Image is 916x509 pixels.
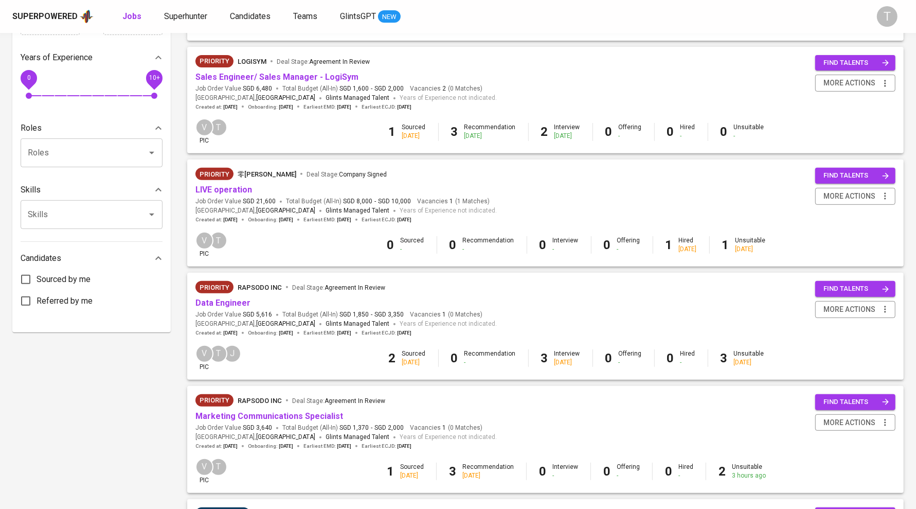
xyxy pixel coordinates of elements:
div: Years of Experience [21,47,163,68]
span: Total Budget (All-In) [282,310,404,319]
span: Glints Managed Talent [326,320,389,327]
b: 0 [540,238,547,252]
span: SGD 2,000 [374,84,404,93]
b: 0 [604,238,611,252]
span: [DATE] [397,216,411,223]
span: Created at : [195,216,238,223]
div: New Job received from Demand Team [195,281,234,293]
span: Referred by me [37,295,93,307]
span: [GEOGRAPHIC_DATA] , [195,93,315,103]
div: - [680,132,695,141]
span: Earliest ECJD : [362,329,411,337]
div: pic [195,118,213,145]
div: Superpowered [12,11,78,23]
span: Rapsodo Inc [238,397,282,405]
b: 2 [541,125,548,139]
div: New Job received from Demand Team [195,55,234,67]
span: SGD 1,850 [339,310,369,319]
span: SGD 5,616 [243,310,272,319]
span: Earliest ECJD : [362,443,411,450]
span: Job Order Value [195,84,272,93]
span: Earliest EMD : [303,103,351,111]
div: - [464,358,516,367]
span: Years of Experience not indicated. [400,93,497,103]
div: [DATE] [402,132,426,141]
div: Candidates [21,248,163,269]
span: Agreement In Review [309,58,370,65]
div: V [195,345,213,363]
div: - [680,358,695,367]
b: 0 [603,464,610,479]
span: 0 [27,74,30,81]
a: Superhunter [164,10,209,23]
span: [DATE] [223,329,238,337]
span: more actions [823,303,875,316]
span: SGD 1,370 [339,424,369,432]
span: [DATE] [397,329,411,337]
span: Earliest EMD : [303,443,351,450]
div: Interview [553,236,579,254]
b: 2 [389,351,396,365]
div: [DATE] [402,358,426,367]
a: Marketing Communications Specialist [195,411,343,421]
span: 1 [448,197,453,206]
div: T [209,345,227,363]
p: Years of Experience [21,51,93,64]
img: app logo [80,9,94,24]
b: 0 [450,238,457,252]
span: NEW [378,12,401,22]
button: find talents [815,168,895,184]
div: Unsuitable [734,123,764,141]
div: Interview [552,463,578,480]
div: Offering [619,123,642,141]
span: - [371,84,372,93]
div: - [553,245,579,254]
div: New Job received from Demand Team [195,394,234,407]
b: 3 [541,351,548,365]
div: T [877,6,897,27]
div: Offering [617,236,640,254]
button: more actions [815,188,895,205]
div: Sourced [400,463,424,480]
div: J [223,345,241,363]
button: more actions [815,414,895,431]
span: Priority [195,169,234,180]
span: [GEOGRAPHIC_DATA] , [195,319,315,329]
a: Candidates [230,10,273,23]
span: [GEOGRAPHIC_DATA] [256,432,315,443]
div: pic [195,232,213,258]
span: 零[PERSON_NAME] [238,170,296,178]
span: Years of Experience not indicated. [400,319,497,329]
b: 1 [389,125,396,139]
div: V [195,232,213,250]
span: SGD 10,000 [378,197,411,206]
span: GlintsGPT [340,11,376,21]
span: Priority [195,395,234,406]
span: [GEOGRAPHIC_DATA] , [195,206,315,216]
span: more actions [823,190,875,203]
div: pic [195,345,213,372]
span: Glints Managed Talent [326,94,389,101]
div: T [209,232,227,250]
span: SGD 3,640 [243,424,272,432]
div: Interview [554,123,580,141]
div: Offering [617,463,640,480]
span: [DATE] [279,329,293,337]
b: 2 [719,464,726,479]
span: [DATE] [337,216,351,223]
div: Unsuitable [734,349,764,367]
span: Created at : [195,443,238,450]
span: find talents [823,170,889,182]
span: Total Budget (All-In) [286,197,411,206]
div: T [209,118,227,136]
div: Hired [680,349,695,367]
span: Deal Stage : [292,397,385,405]
div: Hired [680,123,695,141]
a: Sales Engineer/ Sales Manager - LogiSym [195,72,358,82]
b: 1 [722,238,729,252]
span: Priority [195,56,234,66]
div: Skills [21,180,163,200]
span: Job Order Value [195,197,276,206]
div: New Job received from Demand Team [195,168,234,180]
b: 1 [387,464,394,479]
